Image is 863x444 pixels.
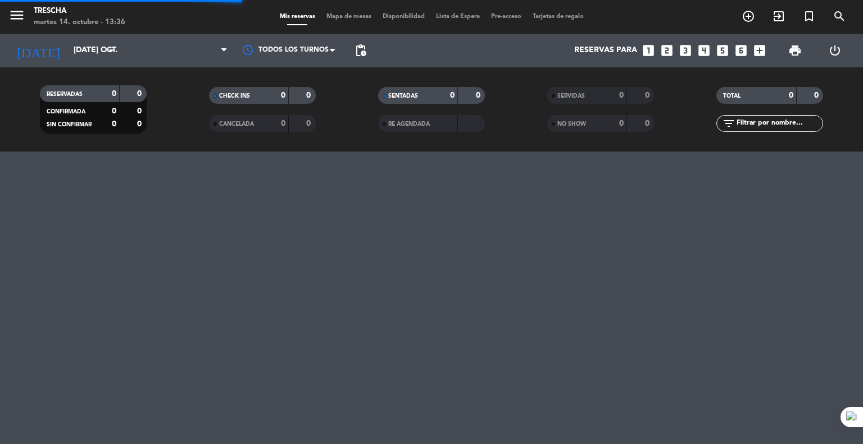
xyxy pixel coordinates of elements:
i: looks_6 [734,43,748,58]
strong: 0 [137,90,144,98]
i: looks_4 [697,43,711,58]
span: SERVIDAS [557,93,585,99]
i: looks_3 [678,43,693,58]
i: add_box [752,43,767,58]
i: [DATE] [8,38,68,63]
i: turned_in_not [802,10,816,23]
span: Mapa de mesas [321,13,377,20]
input: Filtrar por nombre... [735,117,823,130]
strong: 0 [450,91,455,99]
span: Mis reservas [274,13,321,20]
i: looks_5 [715,43,730,58]
span: RESERVADAS [47,91,83,97]
div: LOG OUT [815,34,855,67]
div: martes 14. octubre - 13:36 [34,17,125,28]
button: menu [8,7,25,28]
div: Trescha [34,6,125,17]
strong: 0 [281,91,285,99]
span: CONFIRMADA [47,109,85,115]
strong: 0 [112,107,116,115]
strong: 0 [814,91,821,99]
span: Lista de Espera [430,13,485,20]
i: looks_two [660,43,674,58]
i: power_settings_new [828,44,842,57]
strong: 0 [137,107,144,115]
span: SIN CONFIRMAR [47,122,92,127]
span: Pre-acceso [485,13,527,20]
span: RE AGENDADA [388,121,430,127]
strong: 0 [619,91,624,99]
strong: 0 [789,91,793,99]
span: CHECK INS [219,93,250,99]
span: Tarjetas de regalo [527,13,589,20]
strong: 0 [112,120,116,128]
strong: 0 [476,91,483,99]
i: search [833,10,846,23]
i: menu [8,7,25,24]
strong: 0 [619,120,624,127]
span: NO SHOW [557,121,586,127]
strong: 0 [645,91,652,99]
span: SENTADAS [388,93,418,99]
span: Reservas para [574,46,637,55]
i: looks_one [641,43,656,58]
strong: 0 [281,120,285,127]
strong: 0 [137,120,144,128]
i: exit_to_app [772,10,785,23]
span: CANCELADA [219,121,254,127]
strong: 0 [645,120,652,127]
span: TOTAL [723,93,741,99]
span: print [788,44,802,57]
strong: 0 [112,90,116,98]
strong: 0 [306,91,313,99]
strong: 0 [306,120,313,127]
i: arrow_drop_down [105,44,118,57]
i: add_circle_outline [742,10,755,23]
span: pending_actions [354,44,367,57]
i: filter_list [722,117,735,130]
span: Disponibilidad [377,13,430,20]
